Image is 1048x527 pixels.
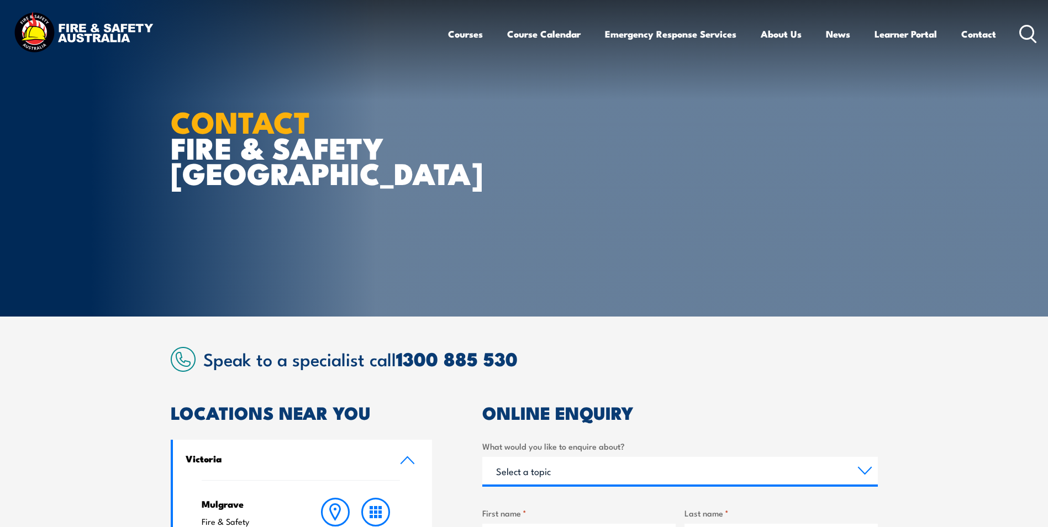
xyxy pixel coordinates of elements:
[171,98,310,144] strong: CONTACT
[202,498,294,510] h4: Mulgrave
[961,19,996,49] a: Contact
[171,108,444,186] h1: FIRE & SAFETY [GEOGRAPHIC_DATA]
[507,19,581,49] a: Course Calendar
[605,19,736,49] a: Emergency Response Services
[396,344,518,373] a: 1300 885 530
[448,19,483,49] a: Courses
[761,19,802,49] a: About Us
[482,507,676,519] label: First name
[875,19,937,49] a: Learner Portal
[482,440,878,452] label: What would you like to enquire about?
[173,440,433,480] a: Victoria
[171,404,433,420] h2: LOCATIONS NEAR YOU
[684,507,878,519] label: Last name
[482,404,878,420] h2: ONLINE ENQUIRY
[186,452,383,465] h4: Victoria
[826,19,850,49] a: News
[203,349,878,368] h2: Speak to a specialist call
